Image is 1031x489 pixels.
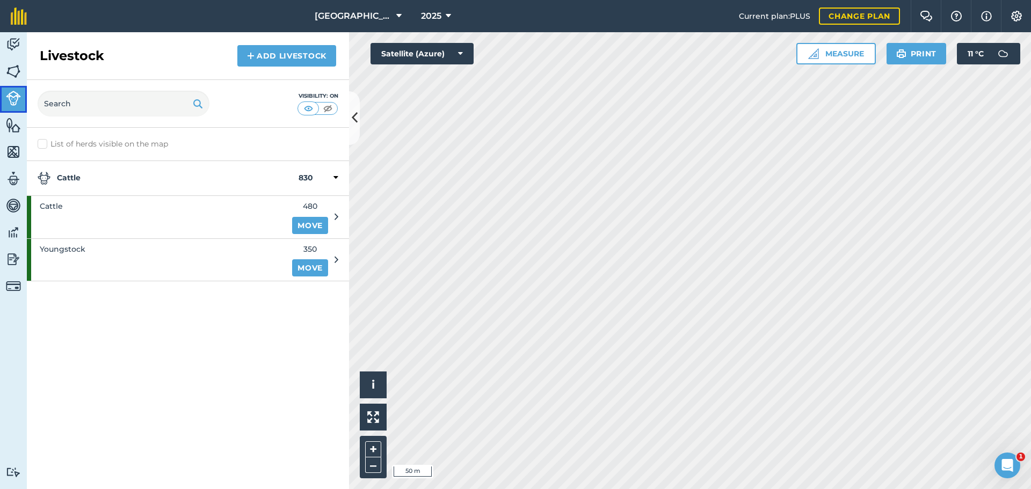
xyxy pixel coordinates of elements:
a: Move [292,217,328,234]
img: Two speech bubbles overlapping with the left bubble in the forefront [920,11,933,21]
img: svg+xml;base64,PD94bWwgdmVyc2lvbj0iMS4wIiBlbmNvZGluZz0idXRmLTgiPz4KPCEtLSBHZW5lcmF0b3I6IEFkb2JlIE... [6,198,21,214]
img: svg+xml;base64,PHN2ZyB4bWxucz0iaHR0cDovL3d3dy53My5vcmcvMjAwMC9zdmciIHdpZHRoPSI1NiIgaGVpZ2h0PSI2MC... [6,144,21,160]
img: svg+xml;base64,PD94bWwgdmVyc2lvbj0iMS4wIiBlbmNvZGluZz0idXRmLTgiPz4KPCEtLSBHZW5lcmF0b3I6IEFkb2JlIE... [6,91,21,106]
strong: 830 [299,172,313,185]
img: svg+xml;base64,PD94bWwgdmVyc2lvbj0iMS4wIiBlbmNvZGluZz0idXRmLTgiPz4KPCEtLSBHZW5lcmF0b3I6IEFkb2JlIE... [6,224,21,240]
img: svg+xml;base64,PHN2ZyB4bWxucz0iaHR0cDovL3d3dy53My5vcmcvMjAwMC9zdmciIHdpZHRoPSIxOSIgaGVpZ2h0PSIyNC... [896,47,906,60]
button: i [360,371,387,398]
img: svg+xml;base64,PD94bWwgdmVyc2lvbj0iMS4wIiBlbmNvZGluZz0idXRmLTgiPz4KPCEtLSBHZW5lcmF0b3I6IEFkb2JlIE... [6,279,21,294]
a: Change plan [819,8,900,25]
h2: Livestock [40,47,104,64]
img: svg+xml;base64,PHN2ZyB4bWxucz0iaHR0cDovL3d3dy53My5vcmcvMjAwMC9zdmciIHdpZHRoPSIxNCIgaGVpZ2h0PSIyNC... [247,49,255,62]
a: Move [292,259,328,276]
button: Print [887,43,947,64]
a: Add Livestock [237,45,336,67]
img: svg+xml;base64,PHN2ZyB4bWxucz0iaHR0cDovL3d3dy53My5vcmcvMjAwMC9zdmciIHdpZHRoPSI1NiIgaGVpZ2h0PSI2MC... [6,117,21,133]
img: svg+xml;base64,PHN2ZyB4bWxucz0iaHR0cDovL3d3dy53My5vcmcvMjAwMC9zdmciIHdpZHRoPSI1MCIgaGVpZ2h0PSI0MC... [321,103,335,114]
strong: Cattle [38,172,299,185]
iframe: Intercom live chat [994,452,1020,478]
button: – [365,457,381,473]
img: svg+xml;base64,PD94bWwgdmVyc2lvbj0iMS4wIiBlbmNvZGluZz0idXRmLTgiPz4KPCEtLSBHZW5lcmF0b3I6IEFkb2JlIE... [992,43,1014,64]
span: 11 ° C [968,43,984,64]
span: 480 [292,200,328,212]
img: A cog icon [1010,11,1023,21]
img: svg+xml;base64,PHN2ZyB4bWxucz0iaHR0cDovL3d3dy53My5vcmcvMjAwMC9zdmciIHdpZHRoPSIxOSIgaGVpZ2h0PSIyNC... [193,97,203,110]
img: svg+xml;base64,PD94bWwgdmVyc2lvbj0iMS4wIiBlbmNvZGluZz0idXRmLTgiPz4KPCEtLSBHZW5lcmF0b3I6IEFkb2JlIE... [38,172,50,185]
img: Ruler icon [808,48,819,59]
img: svg+xml;base64,PD94bWwgdmVyc2lvbj0iMS4wIiBlbmNvZGluZz0idXRmLTgiPz4KPCEtLSBHZW5lcmF0b3I6IEFkb2JlIE... [6,171,21,187]
input: Search [38,91,209,116]
span: Current plan : PLUS [739,10,810,22]
img: svg+xml;base64,PHN2ZyB4bWxucz0iaHR0cDovL3d3dy53My5vcmcvMjAwMC9zdmciIHdpZHRoPSI1NiIgaGVpZ2h0PSI2MC... [6,63,21,79]
a: Youngstock [27,239,286,281]
img: fieldmargin Logo [11,8,27,25]
img: svg+xml;base64,PD94bWwgdmVyc2lvbj0iMS4wIiBlbmNvZGluZz0idXRmLTgiPz4KPCEtLSBHZW5lcmF0b3I6IEFkb2JlIE... [6,37,21,53]
span: i [372,378,375,391]
img: svg+xml;base64,PD94bWwgdmVyc2lvbj0iMS4wIiBlbmNvZGluZz0idXRmLTgiPz4KPCEtLSBHZW5lcmF0b3I6IEFkb2JlIE... [6,467,21,477]
img: Four arrows, one pointing top left, one top right, one bottom right and the last bottom left [367,411,379,423]
span: Youngstock [40,243,85,255]
span: 350 [292,243,328,255]
span: [GEOGRAPHIC_DATA] [315,10,392,23]
span: 2025 [421,10,441,23]
span: Cattle [40,200,63,212]
img: svg+xml;base64,PHN2ZyB4bWxucz0iaHR0cDovL3d3dy53My5vcmcvMjAwMC9zdmciIHdpZHRoPSIxNyIgaGVpZ2h0PSIxNy... [981,10,992,23]
img: svg+xml;base64,PHN2ZyB4bWxucz0iaHR0cDovL3d3dy53My5vcmcvMjAwMC9zdmciIHdpZHRoPSI1MCIgaGVpZ2h0PSI0MC... [302,103,315,114]
div: Visibility: On [297,92,338,100]
button: Satellite (Azure) [371,43,474,64]
button: + [365,441,381,457]
span: 1 [1017,452,1025,461]
img: svg+xml;base64,PD94bWwgdmVyc2lvbj0iMS4wIiBlbmNvZGluZz0idXRmLTgiPz4KPCEtLSBHZW5lcmF0b3I6IEFkb2JlIE... [6,251,21,267]
button: 11 °C [957,43,1020,64]
label: List of herds visible on the map [38,138,338,150]
button: Measure [796,43,876,64]
a: Cattle [27,196,286,238]
img: A question mark icon [950,11,963,21]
